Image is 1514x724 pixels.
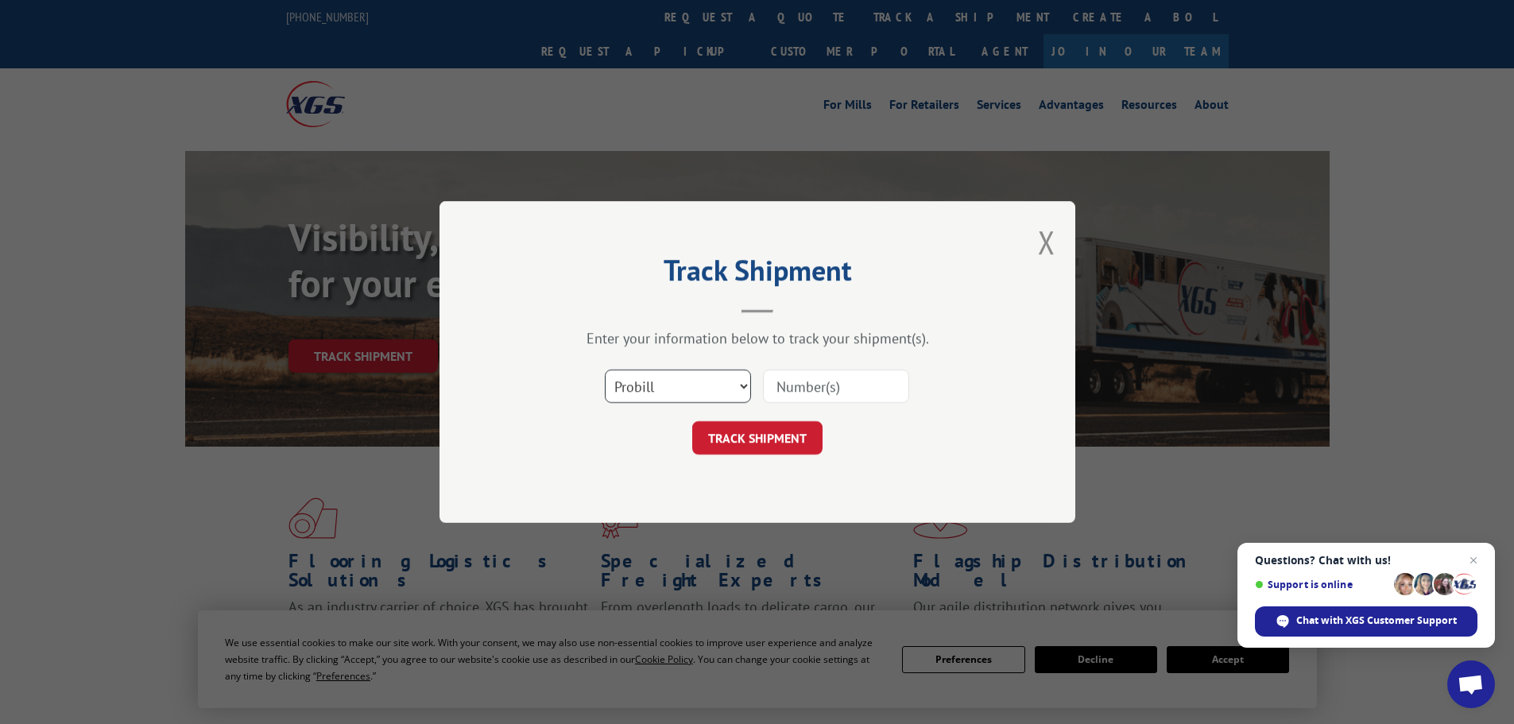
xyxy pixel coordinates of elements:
[519,329,996,347] div: Enter your information below to track your shipment(s).
[1447,660,1495,708] div: Open chat
[1255,606,1477,637] div: Chat with XGS Customer Support
[1255,579,1388,590] span: Support is online
[1255,554,1477,567] span: Questions? Chat with us!
[1038,221,1055,263] button: Close modal
[519,259,996,289] h2: Track Shipment
[692,421,823,455] button: TRACK SHIPMENT
[1296,614,1457,628] span: Chat with XGS Customer Support
[1464,551,1483,570] span: Close chat
[763,370,909,403] input: Number(s)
